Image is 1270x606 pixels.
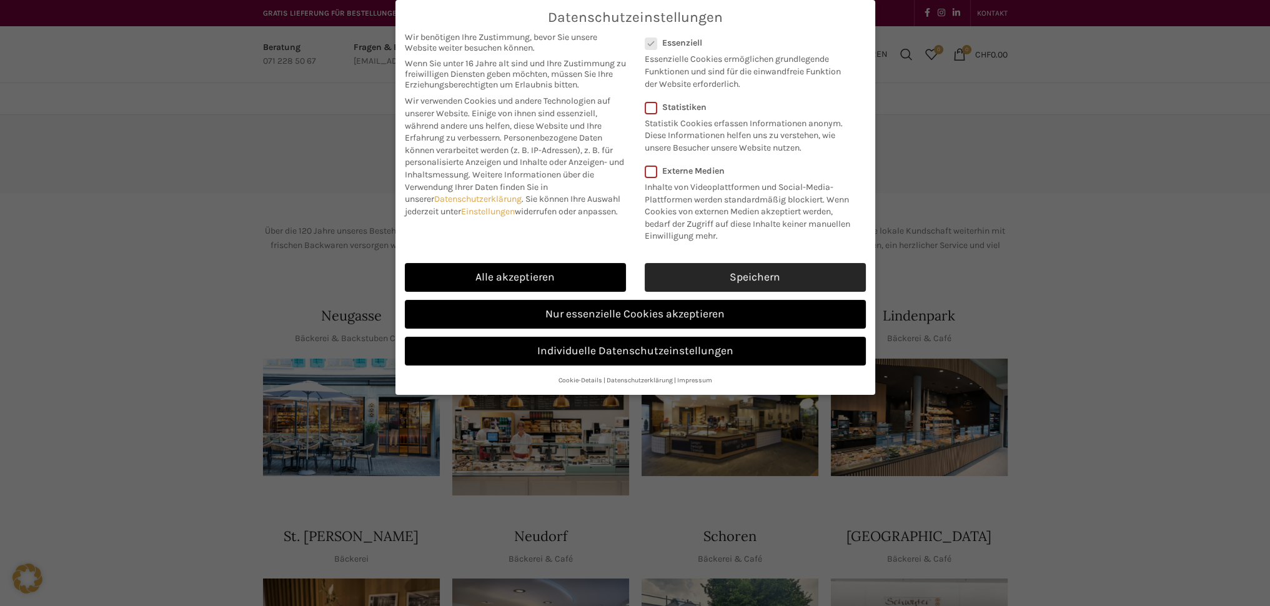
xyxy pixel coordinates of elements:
[405,337,866,365] a: Individuelle Datenschutzeinstellungen
[645,176,858,242] p: Inhalte von Videoplattformen und Social-Media-Plattformen werden standardmäßig blockiert. Wenn Co...
[434,194,522,204] a: Datenschutzerklärung
[461,206,515,217] a: Einstellungen
[548,9,723,26] span: Datenschutzeinstellungen
[405,300,866,329] a: Nur essenzielle Cookies akzeptieren
[645,102,850,112] label: Statistiken
[645,37,850,48] label: Essenziell
[405,169,594,204] span: Weitere Informationen über die Verwendung Ihrer Daten finden Sie in unserer .
[645,48,850,90] p: Essenzielle Cookies ermöglichen grundlegende Funktionen und sind für die einwandfreie Funktion de...
[405,58,626,90] span: Wenn Sie unter 16 Jahre alt sind und Ihre Zustimmung zu freiwilligen Diensten geben möchten, müss...
[607,376,673,384] a: Datenschutzerklärung
[405,263,626,292] a: Alle akzeptieren
[405,32,626,53] span: Wir benötigen Ihre Zustimmung, bevor Sie unsere Website weiter besuchen können.
[645,112,850,154] p: Statistik Cookies erfassen Informationen anonym. Diese Informationen helfen uns zu verstehen, wie...
[558,376,602,384] a: Cookie-Details
[645,166,858,176] label: Externe Medien
[677,376,712,384] a: Impressum
[405,96,610,143] span: Wir verwenden Cookies und andere Technologien auf unserer Website. Einige von ihnen sind essenzie...
[405,132,624,180] span: Personenbezogene Daten können verarbeitet werden (z. B. IP-Adressen), z. B. für personalisierte A...
[645,263,866,292] a: Speichern
[405,194,620,217] span: Sie können Ihre Auswahl jederzeit unter widerrufen oder anpassen.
